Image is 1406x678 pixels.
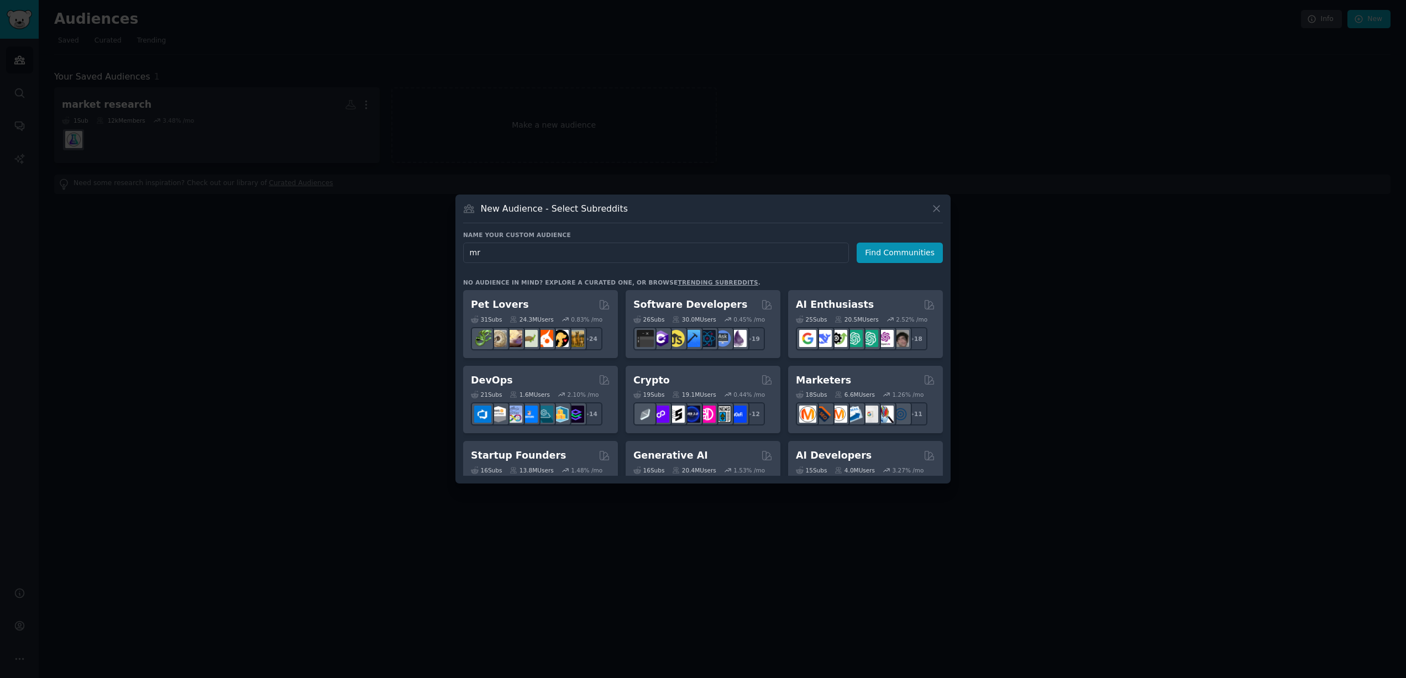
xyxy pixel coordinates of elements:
img: reactnative [699,330,716,347]
img: csharp [652,330,669,347]
div: 18 Sub s [796,391,827,398]
div: 25 Sub s [796,316,827,323]
img: defiblockchain [699,406,716,423]
div: 0.44 % /mo [733,391,765,398]
div: 15 Sub s [796,466,827,474]
img: azuredevops [474,406,491,423]
div: + 19 [742,327,765,350]
img: learnjavascript [668,330,685,347]
img: dogbreed [567,330,584,347]
div: 1.6M Users [510,391,550,398]
h2: DevOps [471,374,513,387]
img: DeepSeek [815,330,832,347]
div: 16 Sub s [471,466,502,474]
img: AWS_Certified_Experts [490,406,507,423]
div: 3.27 % /mo [893,466,924,474]
div: 0.45 % /mo [733,316,765,323]
img: ArtificalIntelligence [892,330,909,347]
img: elixir [730,330,747,347]
h2: Generative AI [633,449,708,462]
div: 19.1M Users [672,391,716,398]
h2: Startup Founders [471,449,566,462]
div: 4.0M Users [835,466,875,474]
div: 13.8M Users [510,466,553,474]
div: 16 Sub s [633,466,664,474]
button: Find Communities [857,243,943,263]
div: 1.48 % /mo [571,466,602,474]
img: platformengineering [536,406,553,423]
div: 2.52 % /mo [896,316,927,323]
h2: AI Enthusiasts [796,298,874,312]
img: ethfinance [637,406,654,423]
h2: AI Developers [796,449,872,462]
h3: New Audience - Select Subreddits [481,203,628,214]
img: 0xPolygon [652,406,669,423]
div: 1.53 % /mo [733,466,765,474]
div: 19 Sub s [633,391,664,398]
div: + 24 [579,327,602,350]
img: MarketingResearch [877,406,894,423]
img: chatgpt_promptDesign [846,330,863,347]
img: defi_ [730,406,747,423]
img: googleads [861,406,878,423]
div: 24.3M Users [510,316,553,323]
img: iOSProgramming [683,330,700,347]
img: cockatiel [536,330,553,347]
div: 26 Sub s [633,316,664,323]
div: + 14 [579,402,602,425]
div: 20.5M Users [835,316,878,323]
img: bigseo [815,406,832,423]
img: PetAdvice [552,330,569,347]
div: 20.4M Users [672,466,716,474]
div: 1.26 % /mo [893,391,924,398]
img: OpenAIDev [877,330,894,347]
img: herpetology [474,330,491,347]
div: 0.83 % /mo [571,316,602,323]
img: Docker_DevOps [505,406,522,423]
img: ballpython [490,330,507,347]
img: chatgpt_prompts_ [861,330,878,347]
h2: Pet Lovers [471,298,529,312]
img: PlatformEngineers [567,406,584,423]
img: AItoolsCatalog [830,330,847,347]
img: CryptoNews [714,406,731,423]
div: No audience in mind? Explore a curated one, or browse . [463,278,760,286]
input: Pick a short name, like "Digital Marketers" or "Movie-Goers" [463,243,849,263]
div: 30.0M Users [672,316,716,323]
div: + 11 [904,402,927,425]
img: web3 [683,406,700,423]
div: + 18 [904,327,927,350]
div: 2.10 % /mo [568,391,599,398]
h2: Crypto [633,374,670,387]
img: leopardgeckos [505,330,522,347]
img: GoogleGeminiAI [799,330,816,347]
img: AskComputerScience [714,330,731,347]
img: content_marketing [799,406,816,423]
img: ethstaker [668,406,685,423]
a: trending subreddits [678,279,758,286]
img: AskMarketing [830,406,847,423]
img: Emailmarketing [846,406,863,423]
img: turtle [521,330,538,347]
img: software [637,330,654,347]
div: 6.6M Users [835,391,875,398]
div: 31 Sub s [471,316,502,323]
img: OnlineMarketing [892,406,909,423]
h3: Name your custom audience [463,231,943,239]
img: DevOpsLinks [521,406,538,423]
div: + 12 [742,402,765,425]
img: aws_cdk [552,406,569,423]
h2: Marketers [796,374,851,387]
h2: Software Developers [633,298,747,312]
div: 21 Sub s [471,391,502,398]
